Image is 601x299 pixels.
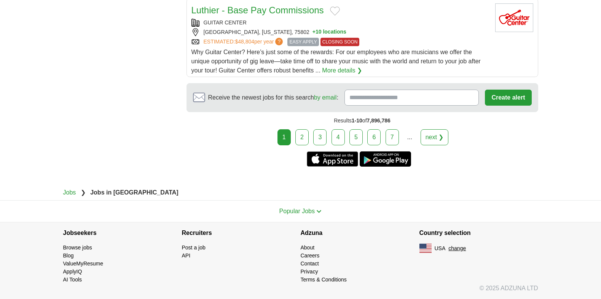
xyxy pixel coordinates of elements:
[63,252,74,259] a: Blog
[386,129,399,145] a: 7
[352,117,362,124] span: 1-10
[279,208,315,214] span: Popular Jobs
[204,38,285,46] a: ESTIMATED:$48,804per year?
[191,5,324,15] a: Luthier - Base Pay Commissions
[301,268,318,275] a: Privacy
[419,244,432,253] img: US flag
[301,260,319,267] a: Contact
[235,39,254,45] span: $48,804
[295,129,309,145] a: 2
[63,276,82,283] a: AI Tools
[301,244,315,251] a: About
[360,151,411,167] a: Get the Android app
[63,268,82,275] a: ApplyIQ
[307,151,358,167] a: Get the iPhone app
[191,28,489,36] div: [GEOGRAPHIC_DATA], [US_STATE], 75802
[57,284,544,299] div: © 2025 ADZUNA LTD
[277,129,291,145] div: 1
[485,90,531,106] button: Create alert
[435,244,446,252] span: USA
[287,38,319,46] span: EASY APPLY
[275,38,283,45] span: ?
[301,276,347,283] a: Terms & Conditions
[187,112,538,129] div: Results of
[314,94,337,101] a: by email
[448,244,466,252] button: change
[81,189,86,196] span: ❯
[421,129,449,145] a: next ❯
[63,260,104,267] a: ValueMyResume
[313,129,327,145] a: 3
[402,130,417,145] div: ...
[301,252,320,259] a: Careers
[332,129,345,145] a: 4
[182,252,191,259] a: API
[495,3,533,32] img: Guitar Center logo
[367,117,391,124] span: 7,896,786
[312,28,346,36] button: +10 locations
[208,93,338,102] span: Receive the newest jobs for this search :
[63,244,92,251] a: Browse jobs
[367,129,381,145] a: 6
[419,222,538,244] h4: Country selection
[316,210,322,213] img: toggle icon
[63,189,76,196] a: Jobs
[349,129,363,145] a: 5
[204,19,247,26] a: GUITAR CENTER
[330,6,340,16] button: Add to favorite jobs
[320,38,360,46] span: CLOSING SOON
[182,244,206,251] a: Post a job
[312,28,316,36] span: +
[191,49,481,74] span: Why Guitar Center? Here’s just some of the rewards: For our employees who are musicians we offer ...
[322,66,362,75] a: More details ❯
[90,189,178,196] strong: Jobs in [GEOGRAPHIC_DATA]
